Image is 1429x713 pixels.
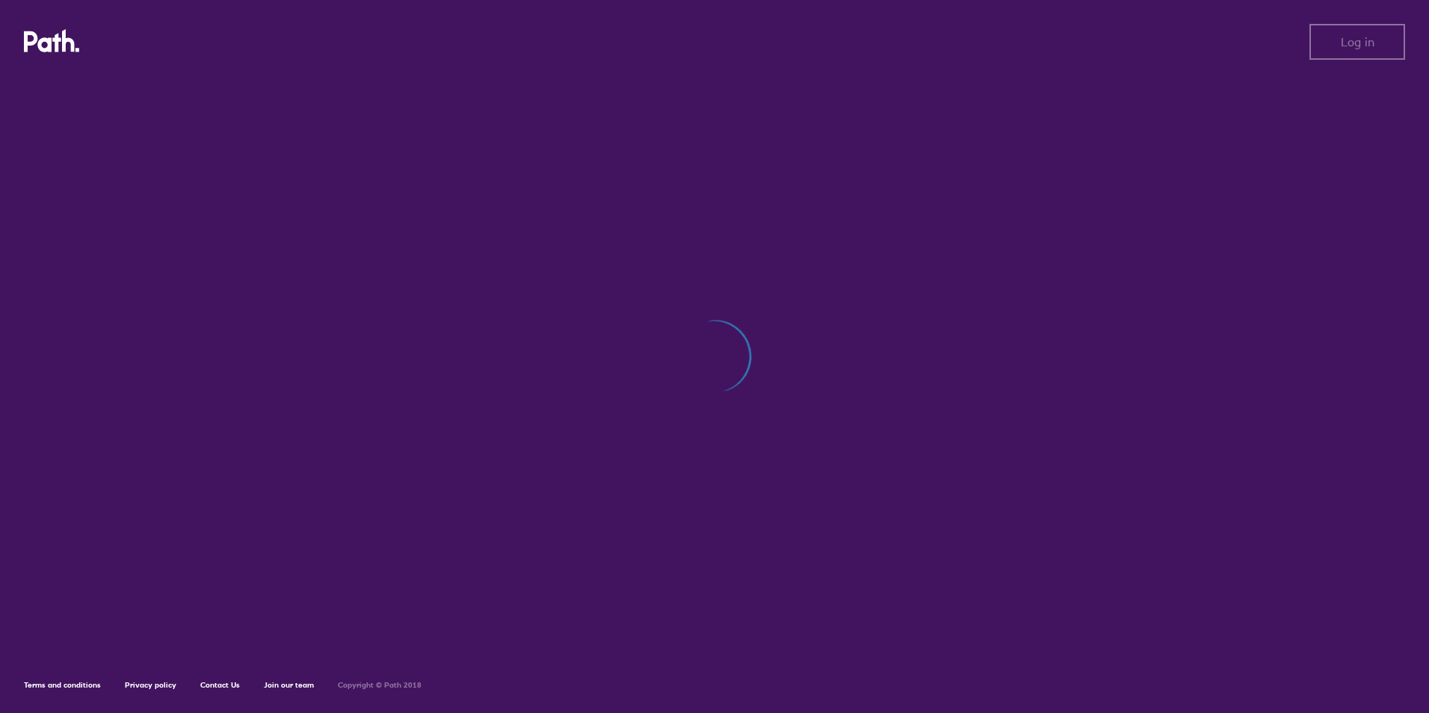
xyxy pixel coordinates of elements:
[24,680,101,690] a: Terms and conditions
[200,680,240,690] a: Contact Us
[338,681,422,690] h6: Copyright © Path 2018
[125,680,176,690] a: Privacy policy
[264,680,314,690] a: Join our team
[1341,35,1374,49] span: Log in
[1309,24,1405,60] button: Log in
